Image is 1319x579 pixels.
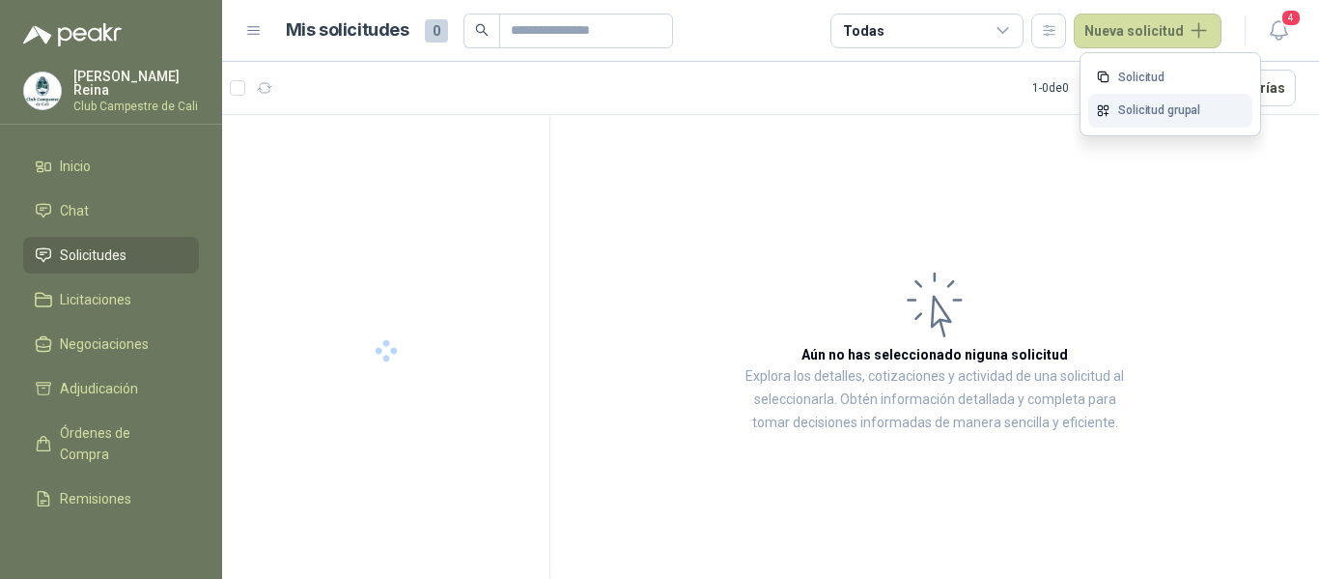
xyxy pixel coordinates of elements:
a: Solicitud [1088,61,1252,95]
p: Club Campestre de Cali [73,101,199,112]
a: Remisiones [23,480,199,517]
div: Todas [843,20,884,42]
span: Chat [60,200,89,221]
p: [PERSON_NAME] Reina [73,70,199,97]
a: Licitaciones [23,281,199,318]
span: Inicio [60,156,91,177]
span: Negociaciones [60,333,149,355]
span: search [475,23,489,37]
button: Nueva solicitud [1074,14,1221,48]
span: Adjudicación [60,378,138,399]
h3: Aún no has seleccionado niguna solicitud [801,344,1068,365]
span: Remisiones [60,488,131,509]
span: 0 [425,19,448,43]
a: Configuración [23,525,199,562]
a: Solicitud grupal [1088,94,1252,128]
span: Órdenes de Compra [60,422,181,465]
button: 4 [1261,14,1296,48]
img: Company Logo [24,72,61,109]
a: Solicitudes [23,237,199,274]
span: Solicitudes [60,245,126,266]
a: Negociaciones [23,326,199,362]
h1: Mis solicitudes [286,16,409,44]
span: Licitaciones [60,289,131,310]
p: Explora los detalles, cotizaciones y actividad de una solicitud al seleccionarla. Obtén informaci... [744,365,1126,435]
div: 1 - 0 de 0 [1032,72,1131,103]
a: Adjudicación [23,370,199,407]
a: Órdenes de Compra [23,415,199,473]
a: Chat [23,192,199,229]
img: Logo peakr [23,23,122,46]
a: Inicio [23,148,199,185]
span: 4 [1280,9,1302,27]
